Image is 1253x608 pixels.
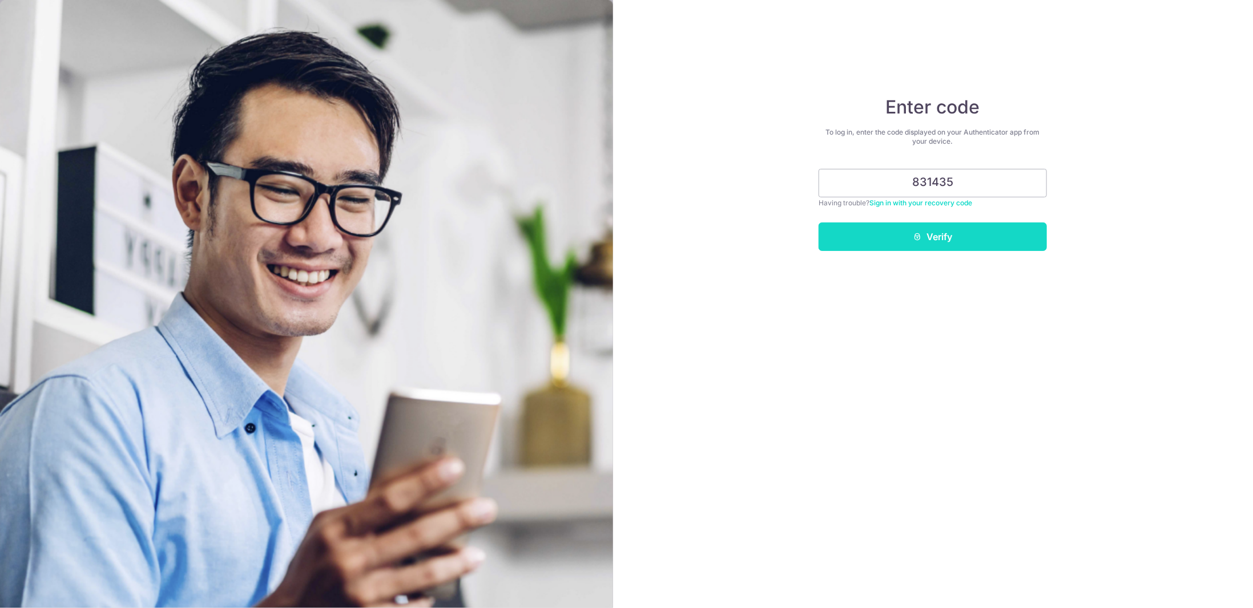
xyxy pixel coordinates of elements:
[869,198,972,207] a: Sign in with your recovery code
[819,197,1047,209] div: Having trouble?
[819,96,1047,119] h4: Enter code
[819,128,1047,146] div: To log in, enter the code displayed on your Authenticator app from your device.
[819,169,1047,197] input: Enter 6 digit code
[819,222,1047,251] button: Verify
